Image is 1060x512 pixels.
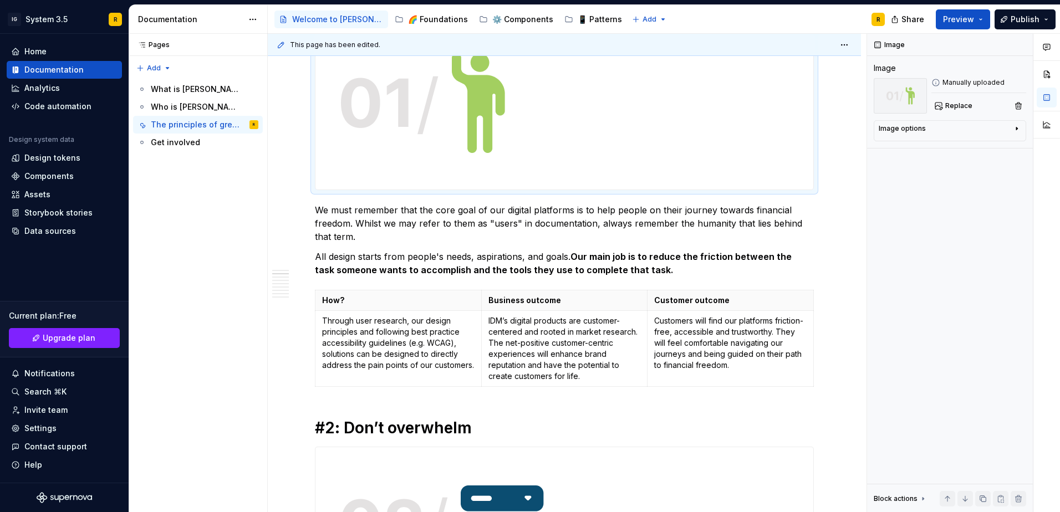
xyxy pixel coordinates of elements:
div: Design tokens [24,152,80,163]
span: Add [643,15,656,24]
svg: Supernova Logo [37,492,92,503]
div: Pages [133,40,170,49]
div: Data sources [24,226,76,237]
button: Contact support [7,438,122,455]
a: Invite team [7,401,122,419]
a: The principles of great designR [133,116,263,134]
div: Assets [24,189,50,200]
a: Welcome to [PERSON_NAME] [274,11,388,28]
span: Add [147,64,161,73]
div: Design system data [9,135,74,144]
button: Notifications [7,365,122,382]
div: 📱 Patterns [578,14,622,25]
button: Add [133,60,175,76]
div: Documentation [24,64,84,75]
a: Data sources [7,222,122,240]
p: Customers will find our platforms friction-free, accessible and trustworthy. They will feel comfo... [654,315,807,371]
div: Image options [879,124,926,133]
p: All design starts from people's needs, aspirations, and goals. [315,250,814,277]
a: Home [7,43,122,60]
a: Components [7,167,122,185]
span: Upgrade plan [43,332,95,344]
a: What is [PERSON_NAME]? [133,80,263,98]
div: Storybook stories [24,207,93,218]
div: Who is [PERSON_NAME]? [151,101,242,112]
p: IDM’s digital products are customer-centered and rooted in market research. The net-positive cust... [488,315,641,382]
div: Code automation [24,101,91,112]
p: Customer outcome [654,295,807,306]
div: Search ⌘K [24,386,67,397]
div: Welcome to [PERSON_NAME] [292,14,384,25]
button: Publish [995,9,1056,29]
div: Invite team [24,405,68,416]
a: Design tokens [7,149,122,167]
p: We must remember that the core goal of our digital platforms is to help people on their journey t... [315,203,814,243]
div: IG [8,13,21,26]
a: Analytics [7,79,122,97]
div: Image [874,63,896,74]
div: Block actions [874,494,918,503]
span: Publish [1011,14,1039,25]
a: 📱 Patterns [560,11,626,28]
img: 60d3c285-1a33-4129-9db0-e150fc7608bc.png [315,17,527,190]
button: Add [629,12,670,27]
div: R [114,15,118,24]
a: Code automation [7,98,122,115]
div: Settings [24,423,57,434]
div: Get involved [151,137,200,148]
div: Block actions [874,491,927,506]
div: Home [24,46,47,57]
button: Share [885,9,931,29]
p: Through user research, our design principles and following best practice accessibility guidelines... [322,315,475,371]
div: The principles of great design [151,119,242,130]
div: Manually uploaded [931,78,1026,87]
span: Preview [943,14,974,25]
p: Business outcome [488,295,641,306]
div: R [876,15,880,24]
span: This page has been edited. [290,40,380,49]
button: Upgrade plan [9,328,120,348]
a: Documentation [7,61,122,79]
div: Notifications [24,368,75,379]
div: ⚙️ Components [492,14,553,25]
a: Assets [7,186,122,203]
a: 🌈 Foundations [390,11,472,28]
div: Page tree [133,80,263,151]
h1: #2: Don’t overwhelm [315,418,814,438]
a: Storybook stories [7,204,122,222]
a: Settings [7,419,122,437]
a: ⚙️ Components [475,11,558,28]
div: Analytics [24,83,60,94]
p: How? [322,295,475,306]
div: Help [24,459,42,470]
div: Documentation [138,14,243,25]
a: Who is [PERSON_NAME]? [133,98,263,116]
div: R [253,119,255,130]
button: Replace [931,98,977,114]
button: IGSystem 3.5R [2,7,126,31]
div: System 3.5 [26,14,68,25]
div: Components [24,171,74,182]
img: 60d3c285-1a33-4129-9db0-e150fc7608bc.png [874,78,927,114]
div: 🌈 Foundations [408,14,468,25]
a: Get involved [133,134,263,151]
span: Replace [945,101,972,110]
div: Page tree [274,8,626,30]
div: What is [PERSON_NAME]? [151,84,242,95]
div: Current plan : Free [9,310,120,321]
button: Image options [879,124,1021,137]
div: Contact support [24,441,87,452]
span: Share [901,14,924,25]
button: Preview [936,9,990,29]
button: Search ⌘K [7,383,122,401]
button: Help [7,456,122,474]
